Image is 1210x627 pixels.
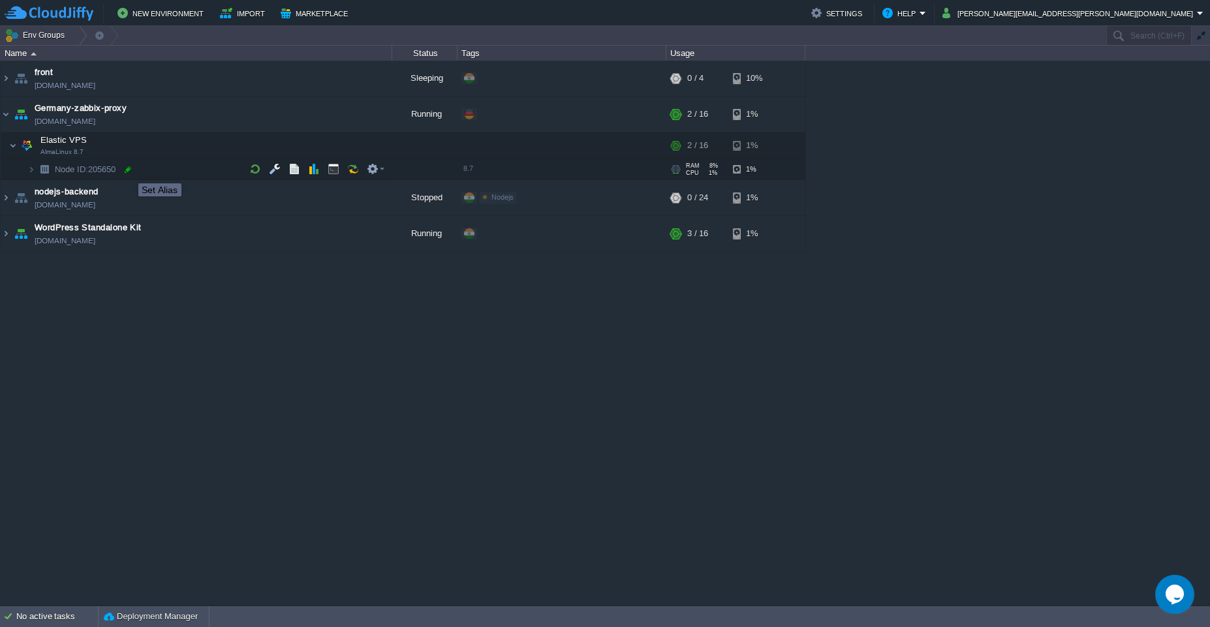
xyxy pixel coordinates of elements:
[811,5,866,21] button: Settings
[9,132,17,159] img: AMDAwAAAACH5BAEAAAAALAAAAAABAAEAAAICRAEAOw==
[35,198,95,211] a: [DOMAIN_NAME]
[220,5,269,21] button: Import
[733,97,775,132] div: 1%
[40,148,84,156] span: AlmaLinux 8.7
[491,193,514,201] span: Nodejs
[12,61,30,96] img: AMDAwAAAACH5BAEAAAAALAAAAAABAAEAAAICRAEAOw==
[942,5,1197,21] button: [PERSON_NAME][EMAIL_ADDRESS][PERSON_NAME][DOMAIN_NAME]
[393,46,457,61] div: Status
[1,46,392,61] div: Name
[1,180,11,215] img: AMDAwAAAACH5BAEAAAAALAAAAAABAAEAAAICRAEAOw==
[733,216,775,251] div: 1%
[733,132,775,159] div: 1%
[281,5,352,21] button: Marketplace
[882,5,920,21] button: Help
[1,216,11,251] img: AMDAwAAAACH5BAEAAAAALAAAAAABAAEAAAICRAEAOw==
[733,159,775,179] div: 1%
[686,162,700,169] span: RAM
[104,610,198,623] button: Deployment Manager
[733,61,775,96] div: 10%
[12,216,30,251] img: AMDAwAAAACH5BAEAAAAALAAAAAABAAEAAAICRAEAOw==
[5,5,93,22] img: CloudJiffy
[392,180,458,215] div: Stopped
[35,234,95,247] a: [DOMAIN_NAME]
[39,134,89,145] span: Elastic VPS
[704,170,717,176] span: 1%
[392,216,458,251] div: Running
[55,164,88,174] span: Node ID:
[35,66,53,79] a: front
[35,79,95,92] a: [DOMAIN_NAME]
[687,216,708,251] div: 3 / 16
[667,46,805,61] div: Usage
[705,162,718,169] span: 8%
[12,97,30,132] img: AMDAwAAAACH5BAEAAAAALAAAAAABAAEAAAICRAEAOw==
[1155,575,1197,614] iframe: chat widget
[687,97,708,132] div: 2 / 16
[463,164,473,172] span: 8.7
[686,170,699,176] span: CPU
[392,97,458,132] div: Running
[733,180,775,215] div: 1%
[1,97,11,132] img: AMDAwAAAACH5BAEAAAAALAAAAAABAAEAAAICRAEAOw==
[142,185,178,195] div: Set Alias
[1,61,11,96] img: AMDAwAAAACH5BAEAAAAALAAAAAABAAEAAAICRAEAOw==
[687,61,704,96] div: 0 / 4
[16,606,98,627] div: No active tasks
[5,26,69,44] button: Env Groups
[687,180,708,215] div: 0 / 24
[27,159,35,179] img: AMDAwAAAACH5BAEAAAAALAAAAAABAAEAAAICRAEAOw==
[687,132,708,159] div: 2 / 16
[12,180,30,215] img: AMDAwAAAACH5BAEAAAAALAAAAAABAAEAAAICRAEAOw==
[31,52,37,55] img: AMDAwAAAACH5BAEAAAAALAAAAAABAAEAAAICRAEAOw==
[35,221,142,234] a: WordPress Standalone Kit
[18,132,36,159] img: AMDAwAAAACH5BAEAAAAALAAAAAABAAEAAAICRAEAOw==
[54,164,117,175] a: Node ID:205650
[117,5,208,21] button: New Environment
[35,115,95,128] span: [DOMAIN_NAME]
[39,135,89,145] a: Elastic VPSAlmaLinux 8.7
[458,46,666,61] div: Tags
[35,102,127,115] a: Germany-zabbix-proxy
[54,164,117,175] span: 205650
[392,61,458,96] div: Sleeping
[35,185,99,198] a: nodejs-backend
[35,159,54,179] img: AMDAwAAAACH5BAEAAAAALAAAAAABAAEAAAICRAEAOw==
